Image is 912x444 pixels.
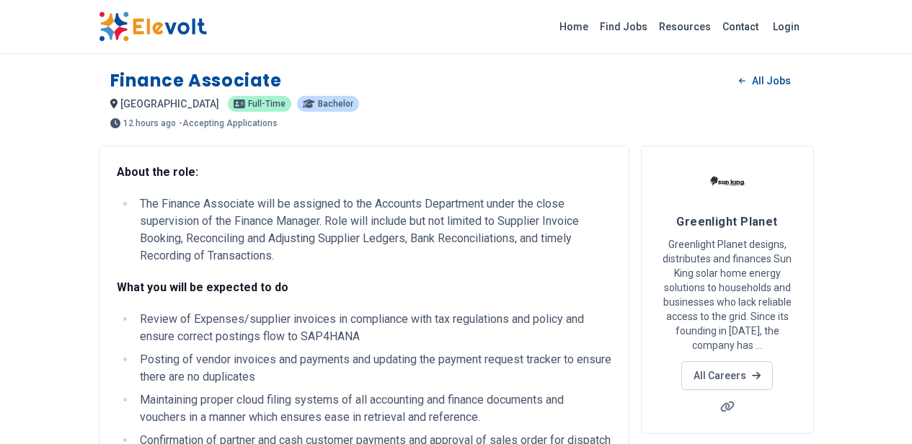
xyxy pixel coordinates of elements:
[248,99,285,108] span: Full-time
[136,311,611,345] li: Review of Expenses/supplier invoices in compliance with tax regulations and policy and ensure cor...
[117,165,198,179] strong: About the role:
[318,99,353,108] span: Bachelor
[676,215,778,228] span: Greenlight Planet
[681,361,773,390] a: All Careers
[764,12,808,41] a: Login
[136,351,611,386] li: Posting of vendor invoices and payments and updating the payment request tracker to ensure there ...
[840,375,912,444] iframe: Chat Widget
[123,119,176,128] span: 12 hours ago
[594,15,653,38] a: Find Jobs
[717,15,764,38] a: Contact
[179,119,278,128] p: - Accepting Applications
[120,98,219,110] span: [GEOGRAPHIC_DATA]
[99,12,207,42] img: Elevolt
[136,391,611,426] li: Maintaining proper cloud filing systems of all accounting and finance documents and vouchers in a...
[136,195,611,265] li: The Finance Associate will be assigned to the Accounts Department under the close supervision of ...
[727,70,802,92] a: All Jobs
[653,15,717,38] a: Resources
[554,15,594,38] a: Home
[110,69,282,92] h1: Finance Associate
[709,164,745,200] img: Greenlight Planet
[117,280,288,294] strong: What you will be expected to do
[659,237,796,352] p: Greenlight Planet designs, distributes and finances Sun King solar home energy solutions to house...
